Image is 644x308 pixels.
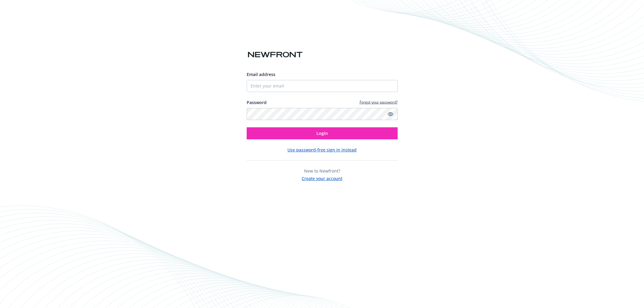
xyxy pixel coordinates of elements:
[302,174,342,182] button: Create your account
[247,49,304,60] img: Newfront logo
[247,80,398,92] input: Enter your email
[360,100,398,105] a: Forgot your password?
[247,99,267,106] label: Password
[247,127,398,139] button: Login
[287,147,357,153] button: Use password-free sign in instead
[247,71,275,77] span: Email address
[387,110,394,118] a: Show password
[304,168,340,174] span: New to Newfront?
[247,108,398,120] input: Enter your password
[316,130,328,136] span: Login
